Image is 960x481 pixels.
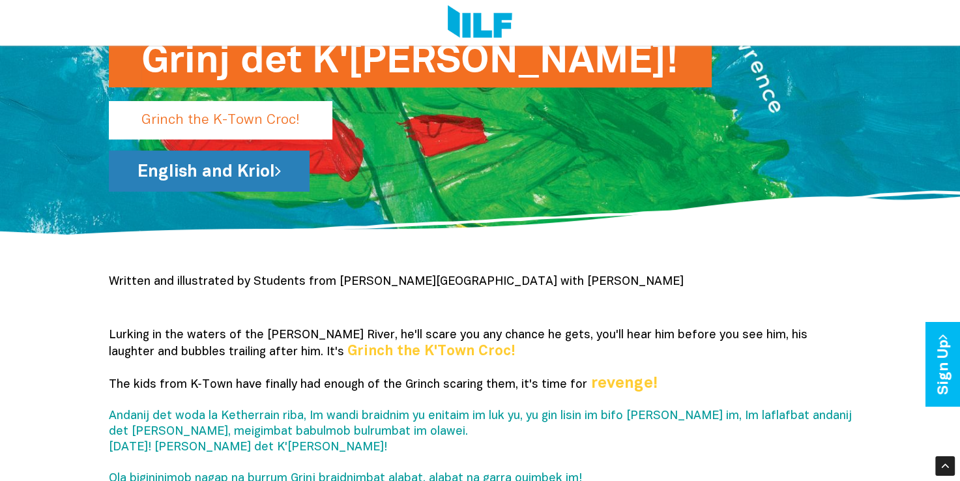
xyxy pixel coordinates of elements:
span: Lurking in the waters of the [PERSON_NAME] River, he'll scare you any chance he gets, you'll hear... [109,330,807,358]
p: Grinch the K-Town Croc! [109,101,332,139]
div: Scroll Back to Top [935,456,955,476]
b: revenge! [591,377,658,391]
b: Grinch the K'Town Croc! [347,345,516,358]
a: English and Kriol [109,151,310,192]
span: Written and illustrated by Students from [PERSON_NAME][GEOGRAPHIC_DATA] with [PERSON_NAME] [109,276,684,287]
h1: Grinj det K'[PERSON_NAME]! [141,35,679,87]
a: Grinj det K'[PERSON_NAME]! [109,108,647,119]
img: Logo [448,5,512,40]
span: The kids from K‑Town have finally had enough of the Grinch scaring them, it's time for [109,379,587,390]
